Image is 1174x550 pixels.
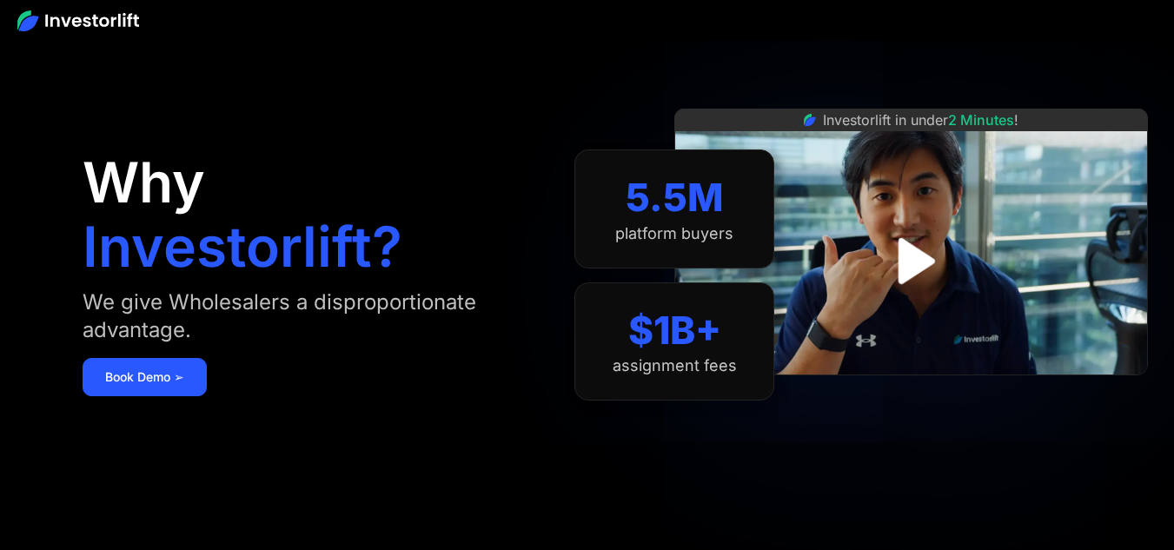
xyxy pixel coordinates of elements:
a: Book Demo ➢ [83,358,207,396]
div: $1B+ [628,308,721,354]
h1: Investorlift? [83,219,402,275]
div: platform buyers [615,224,733,243]
h1: Why [83,155,205,210]
div: We give Wholesalers a disproportionate advantage. [83,288,541,344]
div: Investorlift in under ! [823,109,1018,130]
span: 2 Minutes [948,111,1014,129]
a: open lightbox [872,222,950,300]
div: assignment fees [613,356,737,375]
div: 5.5M [626,175,724,221]
iframe: Customer reviews powered by Trustpilot [781,384,1042,405]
